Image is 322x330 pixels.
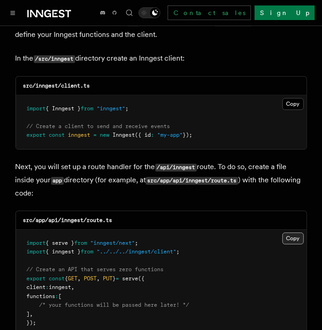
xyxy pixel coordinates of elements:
[113,275,116,282] span: }
[168,5,251,20] a: Contact sales
[155,164,197,171] code: /api/inngest
[56,293,59,299] span: :
[27,123,170,129] span: // Create a client to send and receive events
[49,275,65,282] span: const
[27,320,36,326] span: });
[126,105,129,112] span: ;
[146,177,238,185] code: src/app/api/inngest/route.ts
[100,132,110,138] span: new
[49,284,72,290] span: inngest
[27,248,46,255] span: import
[7,7,18,18] button: Toggle navigation
[97,275,100,282] span: ,
[27,293,56,299] span: functions
[23,82,90,89] code: src/inngest/client.ts
[97,105,126,112] span: "inngest"
[282,98,304,110] button: Copy
[27,275,46,282] span: export
[27,284,46,290] span: client
[27,105,46,112] span: import
[15,160,307,200] p: Next, you will set up a route handler for the route. To do so, create a file inside your director...
[113,132,135,138] span: Inngest
[65,275,68,282] span: {
[23,217,112,223] code: src/app/api/inngest/route.ts
[46,240,75,246] span: { serve }
[151,132,154,138] span: :
[84,275,97,282] span: POST
[78,275,81,282] span: ,
[72,284,75,290] span: ,
[135,132,151,138] span: ({ id
[81,248,94,255] span: from
[46,105,81,112] span: { Inngest }
[124,7,135,18] button: Find something...
[75,240,87,246] span: from
[91,240,135,246] span: "inngest/next"
[30,311,33,317] span: ,
[138,7,160,18] button: Toggle dark mode
[135,240,138,246] span: ;
[46,284,49,290] span: :
[138,275,145,282] span: ({
[282,232,304,244] button: Copy
[49,132,65,138] span: const
[116,275,119,282] span: =
[40,302,189,308] span: /* your functions will be passed here later! */
[27,240,46,246] span: import
[81,105,94,112] span: from
[46,248,81,255] span: { inngest }
[27,311,30,317] span: ]
[158,132,183,138] span: "my-app"
[27,132,46,138] span: export
[68,132,91,138] span: inngest
[255,5,315,20] a: Sign Up
[97,248,177,255] span: "../../../inngest/client"
[15,15,307,41] p: Make a new directory next to your directory (for example, ) where you'll define your Inngest func...
[51,177,64,185] code: app
[15,52,307,65] p: In the directory create an Inngest client:
[103,275,113,282] span: PUT
[68,275,78,282] span: GET
[94,132,97,138] span: =
[34,55,75,63] code: /src/inngest
[123,275,138,282] span: serve
[27,266,164,273] span: // Create an API that serves zero functions
[177,248,180,255] span: ;
[59,293,62,299] span: [
[183,132,193,138] span: });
